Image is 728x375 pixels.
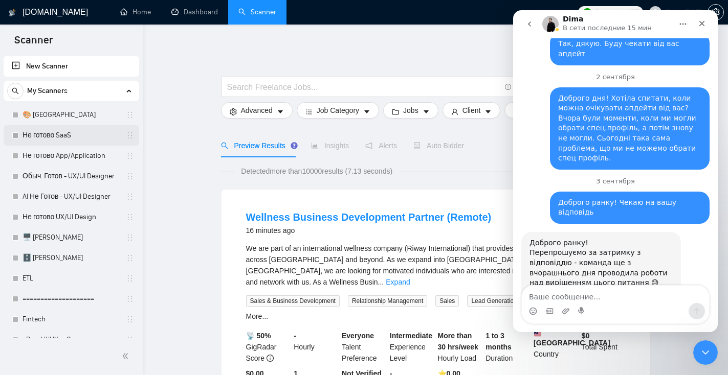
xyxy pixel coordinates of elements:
span: holder [126,295,134,303]
span: user [652,9,659,16]
span: caret-down [363,108,370,115]
span: user [451,108,458,115]
a: ==================== [23,289,120,309]
a: Не готово UX/UI Design [23,207,120,227]
span: holder [126,131,134,139]
span: Client [462,105,481,116]
span: holder [126,254,134,262]
b: $ 0 [582,332,590,340]
span: Connects: [594,7,625,18]
img: logo [9,5,16,21]
span: search [221,142,228,149]
a: New Scanner [12,56,131,77]
button: Start recording [65,297,73,305]
span: caret-down [484,108,492,115]
button: Отправить сообщение… [175,293,192,309]
a: 🖥️ [PERSON_NAME] [23,227,120,248]
span: holder [126,233,134,242]
span: Lead Generation [467,295,521,307]
div: Tooltip anchor [290,141,299,150]
iframe: Intercom live chat [693,340,718,365]
img: 🇲🇾 [534,330,541,337]
a: 🗄️ [PERSON_NAME] [23,248,120,268]
button: folderJobscaret-down [383,102,438,119]
span: bars [305,108,313,115]
button: Средство выбора эмодзи [16,297,24,305]
button: Добавить вложение [49,297,57,305]
span: holder [126,152,134,160]
span: holder [126,315,134,323]
b: 📡 50% [246,332,271,340]
span: Insights [311,142,349,150]
div: Hourly Load [436,330,484,364]
span: Advanced [241,105,273,116]
span: Auto Bidder [413,142,464,150]
span: My Scanners [27,81,68,101]
textarea: Ваше сообщение... [9,275,196,293]
span: holder [126,172,134,180]
span: Sales [435,295,459,307]
span: Detected more than 10000 results (7.13 seconds) [234,166,400,177]
span: Job Category [317,105,359,116]
span: holder [126,111,134,119]
span: We are part of an international wellness company (Riway International) that provides health and l... [246,244,616,286]
a: 🎨 [GEOGRAPHIC_DATA] [23,105,120,125]
div: GigRadar Score [244,330,292,364]
span: holder [126,274,134,283]
button: userClientcaret-down [443,102,501,119]
span: info-circle [505,84,512,90]
button: barsJob Categorycaret-down [297,102,379,119]
input: Search Freelance Jobs... [227,81,500,93]
a: Не готово App/Application [23,146,120,166]
span: ... [378,278,384,286]
button: search [7,83,24,99]
div: We are part of an international wellness company (Riway International) that provides health and l... [246,243,626,288]
b: [GEOGRAPHIC_DATA] [534,330,610,347]
li: New Scanner [4,56,139,77]
a: Обыч. Готов - UX/UI Designer [23,166,120,186]
span: setting [230,108,237,115]
span: Sales & Business Development [246,295,340,307]
span: holder [126,213,134,221]
b: 1 to 3 months [486,332,512,351]
button: Средство выбора GIF-файла [32,297,40,305]
button: idcardVendorcaret-down [504,102,567,119]
span: Preview Results [221,142,295,150]
a: setting [708,8,724,16]
span: double-left [122,351,132,361]
span: notification [365,142,372,149]
div: Hourly [292,330,340,364]
iframe: Intercom live chat [513,10,718,332]
button: settingAdvancedcaret-down [221,102,293,119]
a: More... [246,312,269,320]
span: robot [413,142,421,149]
span: Jobs [403,105,418,116]
button: setting [708,4,724,20]
a: Expand [386,278,410,286]
span: folder [392,108,399,115]
a: AI Не Готов - UX/UI Designer [23,186,120,207]
span: setting [708,8,723,16]
b: - [294,332,296,340]
div: Duration [483,330,532,364]
div: Total Spent [580,330,628,364]
a: Не готово SaaS [23,125,120,146]
a: ETL [23,268,120,289]
span: caret-down [277,108,284,115]
img: upwork-logo.png [583,8,591,16]
a: +Des_UI/UX_ eCommerce [23,330,120,350]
